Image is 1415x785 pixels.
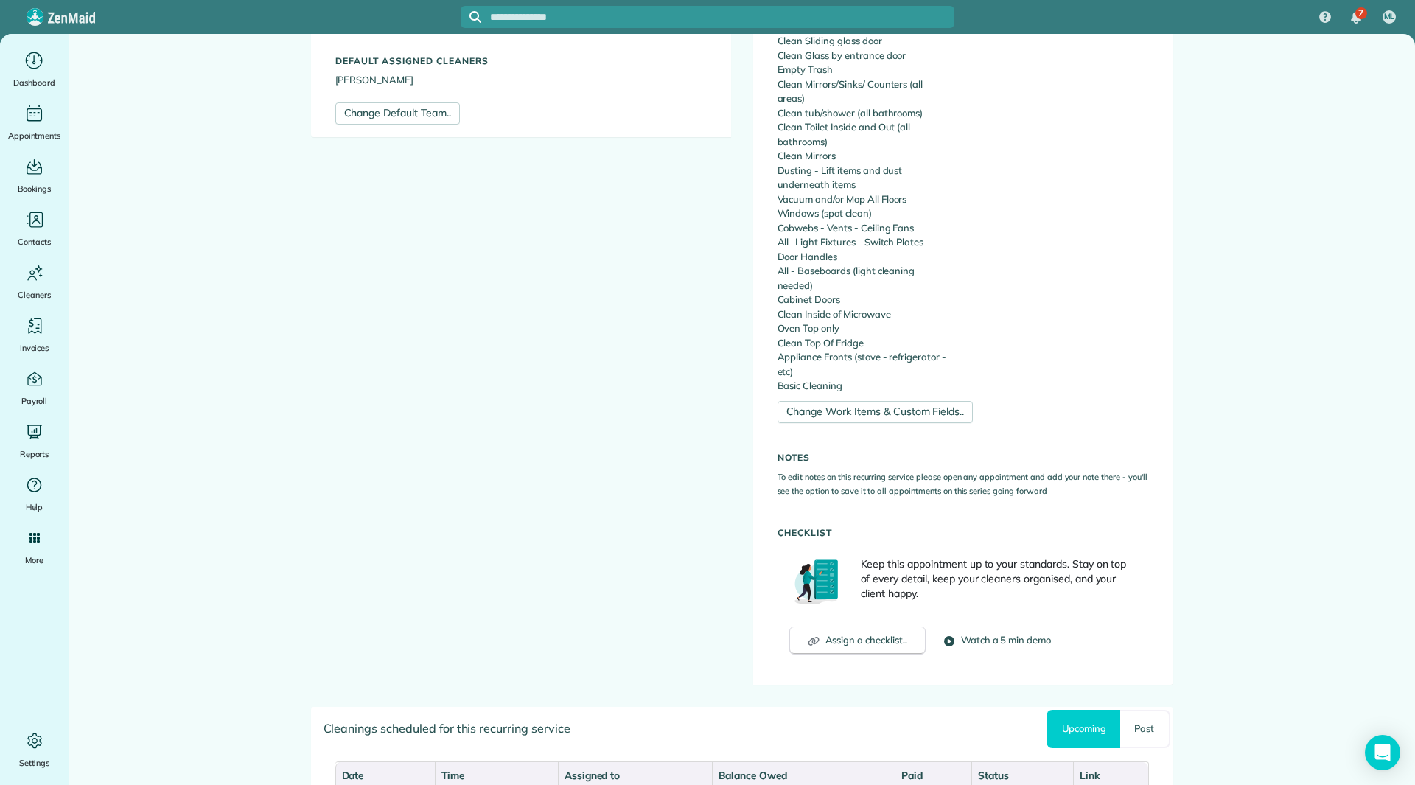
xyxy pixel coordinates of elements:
li: Windows (spot clean) [778,206,952,221]
span: Assign a checklist.. [825,633,907,648]
div: Status [978,768,1067,783]
li: Clean Toilet Inside and Out (all bathrooms) [778,120,952,149]
li: Dusting - Lift items and dust underneath items [778,164,952,192]
div: Assigned to [565,768,707,783]
span: Watch a 5 min demo [961,633,1051,648]
button: Assign a checklist.. [789,627,926,655]
li: Clean Sliding glass door [778,34,952,49]
p: Keep this appointment up to your standards. Stay on top of every detail, keep your cleaners organ... [861,557,1137,601]
li: Clean Glass by entrance door [778,49,952,63]
h5: Checklist [778,528,1149,537]
li: Clean tub/shower (all bathrooms) [778,106,952,121]
span: Cleaners [18,287,51,302]
div: Paid [901,768,965,783]
li: Clean Top Of Fridge [778,336,952,351]
span: Dashboard [13,75,55,90]
li: Clean Mirrors [778,149,952,164]
span: Settings [19,756,50,770]
a: Past [1120,710,1170,748]
span: 7 [1358,7,1363,19]
li: Vacuum and/or Mop All Floors [778,192,952,207]
span: Reports [20,447,49,461]
li: Empty Trash [778,63,952,77]
li: All - Baseboards (light cleaning needed) [778,264,952,293]
span: Appointments [8,128,61,143]
li: Basic Cleaning [778,379,952,394]
span: ML [1384,11,1395,23]
a: Cleaners [6,261,63,302]
div: Date [342,768,429,783]
div: Time [441,768,552,783]
a: Help [6,473,63,514]
h5: Default Assigned Cleaners [335,56,707,66]
a: Contacts [6,208,63,249]
span: Contacts [18,234,51,249]
li: [PERSON_NAME] [335,73,707,88]
a: Reports [6,420,63,461]
a: Settings [6,729,63,770]
li: All -Light Fixtures - Switch Plates - Door Handles [778,235,952,264]
span: Bookings [18,181,52,196]
a: Appointments [6,102,63,143]
li: Oven Top only [778,321,952,336]
a: Dashboard [6,49,63,90]
div: Link [1080,768,1142,783]
div: 7 unread notifications [1341,1,1372,34]
div: Cleanings scheduled for this recurring service [312,708,1173,749]
h5: Notes [778,453,1149,462]
a: Invoices [6,314,63,355]
button: Focus search [461,11,481,23]
small: To edit notes on this recurring service please open any appointment and add your note there - you... [778,472,1147,497]
svg: Focus search [469,11,481,23]
span: Invoices [20,341,49,355]
a: Change Default Team.. [335,102,460,125]
li: Clean Inside of Microwave [778,307,952,322]
button: Watch a 5 min demo [943,633,1051,648]
li: Cabinet Doors [778,293,952,307]
span: Payroll [21,394,48,408]
span: More [25,553,43,568]
div: Open Intercom Messenger [1365,735,1400,770]
li: Cobwebs - Vents - Ceiling Fans [778,221,952,236]
a: Bookings [6,155,63,196]
a: Payroll [6,367,63,408]
div: Balance Owed [719,768,889,783]
a: Change Work Items & Custom Fields.. [778,401,974,423]
a: Upcoming [1047,710,1120,748]
li: Appliance Fronts (stove - refrigerator - etc) [778,350,952,379]
li: Clean Mirrors/Sinks/ Counters (all areas) [778,77,952,106]
span: Help [26,500,43,514]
